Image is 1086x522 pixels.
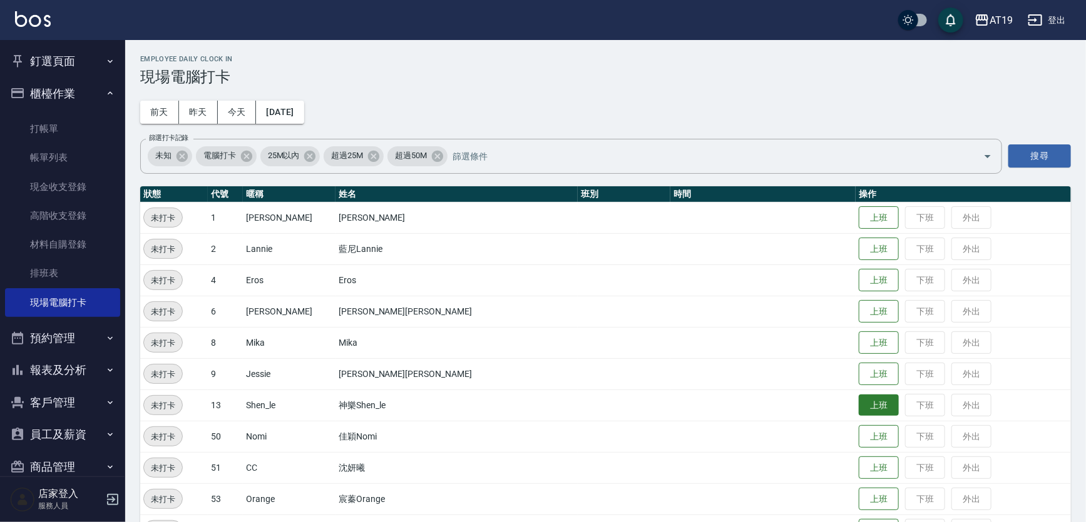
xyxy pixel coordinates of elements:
[336,233,578,264] td: 藍尼Lannie
[336,186,578,203] th: 姓名
[859,363,899,386] button: 上班
[859,425,899,448] button: 上班
[243,452,336,483] td: CC
[336,327,578,358] td: Mika
[5,288,120,317] a: 現場電腦打卡
[10,487,35,512] img: Person
[144,336,182,349] span: 未打卡
[387,146,448,166] div: 超過50M
[324,149,371,162] span: 超過25M
[243,483,336,514] td: Orange
[256,101,304,124] button: [DATE]
[5,78,120,110] button: 櫃檯作業
[208,358,243,389] td: 9
[196,146,257,166] div: 電腦打卡
[578,186,670,203] th: 班別
[196,149,243,162] span: 電腦打卡
[144,243,182,256] span: 未打卡
[387,149,434,162] span: 超過50M
[179,101,218,124] button: 昨天
[938,8,963,33] button: save
[144,368,182,381] span: 未打卡
[144,461,182,474] span: 未打卡
[208,421,243,452] td: 50
[260,149,307,162] span: 25M以內
[38,500,102,511] p: 服務人員
[856,186,1071,203] th: 操作
[140,186,208,203] th: 狀態
[144,211,182,224] span: 未打卡
[38,488,102,500] h5: 店家登入
[5,451,120,483] button: 商品管理
[208,483,243,514] td: 53
[218,101,257,124] button: 今天
[859,206,899,229] button: 上班
[336,358,578,389] td: [PERSON_NAME][PERSON_NAME]
[1008,144,1071,168] button: 搜尋
[243,186,336,203] th: 暱稱
[208,186,243,203] th: 代號
[208,233,243,264] td: 2
[336,421,578,452] td: 佳穎Nomi
[336,452,578,483] td: 沈妍曦
[208,327,243,358] td: 8
[5,201,120,230] a: 高階收支登錄
[243,233,336,264] td: Lannie
[336,389,578,421] td: 神樂Shen_le
[970,8,1018,33] button: AT19
[990,13,1013,28] div: AT19
[5,114,120,143] a: 打帳單
[148,149,179,162] span: 未知
[140,55,1071,63] h2: Employee Daily Clock In
[978,146,998,166] button: Open
[336,202,578,233] td: [PERSON_NAME]
[140,68,1071,86] h3: 現場電腦打卡
[859,238,899,261] button: 上班
[149,133,188,143] label: 篩選打卡記錄
[5,259,120,288] a: 排班表
[5,386,120,419] button: 客戶管理
[859,456,899,479] button: 上班
[5,143,120,172] a: 帳單列表
[5,230,120,259] a: 材料自購登錄
[208,296,243,327] td: 6
[243,327,336,358] td: Mika
[5,354,120,386] button: 報表及分析
[336,264,578,296] td: Eros
[243,296,336,327] td: [PERSON_NAME]
[5,418,120,451] button: 員工及薪資
[243,421,336,452] td: Nomi
[859,488,899,511] button: 上班
[144,274,182,287] span: 未打卡
[144,305,182,318] span: 未打卡
[1023,9,1071,32] button: 登出
[449,145,961,167] input: 篩選條件
[336,296,578,327] td: [PERSON_NAME][PERSON_NAME]
[208,202,243,233] td: 1
[144,430,182,443] span: 未打卡
[208,452,243,483] td: 51
[260,146,320,166] div: 25M以內
[5,45,120,78] button: 釘選頁面
[859,331,899,354] button: 上班
[208,389,243,421] td: 13
[15,11,51,27] img: Logo
[324,146,384,166] div: 超過25M
[859,394,899,416] button: 上班
[243,264,336,296] td: Eros
[243,358,336,389] td: Jessie
[243,202,336,233] td: [PERSON_NAME]
[670,186,856,203] th: 時間
[859,300,899,323] button: 上班
[243,389,336,421] td: Shen_le
[5,173,120,201] a: 現金收支登錄
[144,493,182,506] span: 未打卡
[859,269,899,292] button: 上班
[148,146,192,166] div: 未知
[336,483,578,514] td: 宸蓁Orange
[5,322,120,354] button: 預約管理
[140,101,179,124] button: 前天
[144,399,182,412] span: 未打卡
[208,264,243,296] td: 4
